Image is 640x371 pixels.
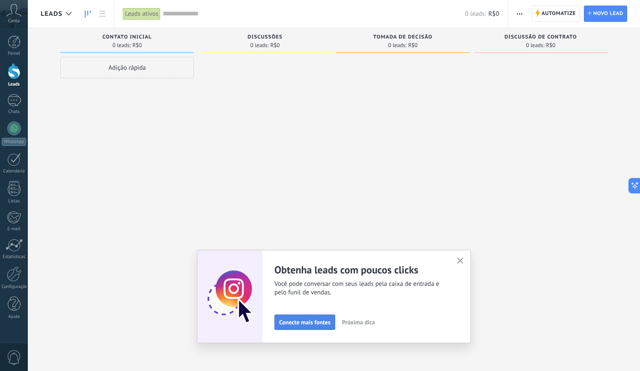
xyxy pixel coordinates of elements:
a: Novo lead [584,6,627,22]
span: 0 leads: [388,43,407,48]
span: Discussões [247,34,283,40]
div: Discussão de contrato [478,34,603,42]
span: Automatize [542,6,576,21]
span: Discussão de contrato [504,34,577,40]
div: Ajuda [2,314,27,320]
span: Próxima dica [342,319,375,325]
div: Chats [2,109,27,115]
span: Novo lead [593,6,623,21]
button: Mais [513,6,526,22]
button: Conecte mais fontes [274,315,335,330]
div: Leads ativos [123,8,161,20]
span: Contato inicial [102,34,152,40]
a: Leads [80,6,95,22]
span: Leads [41,10,63,18]
div: Calendário [2,169,27,174]
span: 0 leads: [250,43,269,48]
span: Conta [8,18,20,24]
div: Estatísticas [2,254,27,260]
span: R$0 [408,43,417,48]
span: R$0 [270,43,280,48]
div: Discussões [202,34,327,42]
span: 0 leads: [465,10,486,18]
div: Configurações [2,284,27,290]
div: WhatsApp [2,138,26,146]
h2: Obtenha leads com poucos clicks [274,263,447,276]
div: E-mail [2,226,27,232]
div: Adição rápida [60,57,194,78]
div: Contato inicial [65,34,190,42]
button: Próxima dica [338,316,379,329]
a: Automatize [531,6,580,22]
span: R$0 [132,43,142,48]
span: Você pode conversar com seus leads pela caixa de entrada e pelo funil de vendas. [274,280,447,297]
div: Tomada de decisão [340,34,465,42]
div: Painel [2,51,27,56]
span: 0 leads: [113,43,131,48]
div: Listas [2,199,27,204]
span: Tomada de decisão [373,34,432,40]
span: Conecte mais fontes [279,319,330,325]
span: R$0 [488,10,499,18]
span: 0 leads: [526,43,545,48]
div: Leads [2,82,27,87]
span: R$0 [546,43,555,48]
a: Lista [95,6,110,22]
